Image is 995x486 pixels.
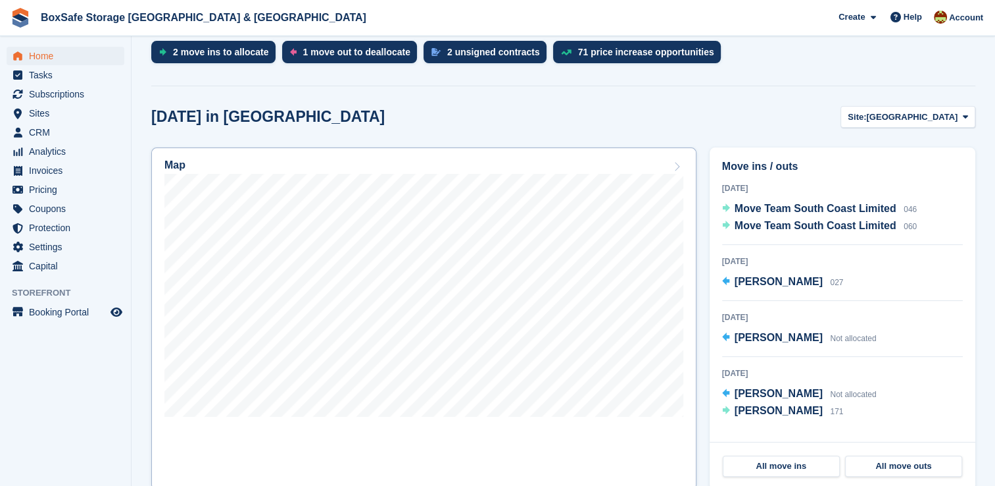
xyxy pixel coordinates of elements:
[735,332,823,343] span: [PERSON_NAME]
[7,303,124,321] a: menu
[11,8,30,28] img: stora-icon-8386f47178a22dfd0bd8f6a31ec36ba5ce8667c1dd55bd0f319d3a0aa187defe.svg
[159,48,166,56] img: move_ins_to_allocate_icon-fdf77a2bb77ea45bf5b3d319d69a93e2d87916cf1d5bf7949dd705db3b84f3ca.svg
[735,276,823,287] span: [PERSON_NAME]
[848,111,866,124] span: Site:
[7,180,124,199] a: menu
[7,161,124,180] a: menu
[7,238,124,256] a: menu
[830,278,843,287] span: 027
[7,142,124,161] a: menu
[722,386,877,403] a: [PERSON_NAME] Not allocated
[29,238,108,256] span: Settings
[7,200,124,218] a: menu
[722,367,963,379] div: [DATE]
[7,219,124,237] a: menu
[7,47,124,65] a: menu
[29,104,108,122] span: Sites
[838,11,865,24] span: Create
[7,257,124,275] a: menu
[29,142,108,161] span: Analytics
[722,274,844,291] a: [PERSON_NAME] 027
[12,286,131,300] span: Storefront
[553,41,727,70] a: 71 price increase opportunities
[866,111,958,124] span: [GEOGRAPHIC_DATA]
[29,303,108,321] span: Booking Portal
[845,456,962,477] a: All move outs
[840,106,975,128] button: Site: [GEOGRAPHIC_DATA]
[173,47,269,57] div: 2 move ins to allocate
[7,66,124,84] a: menu
[29,180,108,199] span: Pricing
[7,85,124,103] a: menu
[29,47,108,65] span: Home
[29,85,108,103] span: Subscriptions
[109,304,124,320] a: Preview store
[36,7,372,28] a: BoxSafe Storage [GEOGRAPHIC_DATA] & [GEOGRAPHIC_DATA]
[735,220,896,231] span: Move Team South Coast Limited
[447,47,540,57] div: 2 unsigned contracts
[151,41,282,70] a: 2 move ins to allocate
[29,219,108,237] span: Protection
[949,11,983,24] span: Account
[29,123,108,142] span: CRM
[303,47,410,57] div: 1 move out to deallocate
[29,66,108,84] span: Tasks
[29,161,108,180] span: Invoices
[431,48,441,56] img: contract_signature_icon-13c848040528278c33f63329250d36e43548de30e8caae1d1a13099fd9432cc5.svg
[904,11,922,24] span: Help
[735,388,823,399] span: [PERSON_NAME]
[722,330,877,347] a: [PERSON_NAME] Not allocated
[735,203,896,214] span: Move Team South Coast Limited
[290,48,297,56] img: move_outs_to_deallocate_icon-f764333ba52eb49d3ac5e1228854f67142a1ed5810a6f6cc68b1a99e826820c5.svg
[722,256,963,267] div: [DATE]
[934,11,947,24] img: Kim
[561,49,571,55] img: price_increase_opportunities-93ffe204e8149a01c8c9dc8f82e8f89637d9d84a8eef4429ea346261dce0b2c0.svg
[722,159,963,175] h2: Move ins / outs
[722,403,844,420] a: [PERSON_NAME] 171
[722,218,917,235] a: Move Team South Coast Limited 060
[7,123,124,142] a: menu
[151,108,385,126] h2: [DATE] in [GEOGRAPHIC_DATA]
[904,205,917,214] span: 046
[424,41,553,70] a: 2 unsigned contracts
[282,41,424,70] a: 1 move out to deallocate
[735,405,823,416] span: [PERSON_NAME]
[7,104,124,122] a: menu
[722,201,917,218] a: Move Team South Coast Limited 046
[578,47,714,57] div: 71 price increase opportunities
[29,200,108,218] span: Coupons
[723,456,840,477] a: All move ins
[904,222,917,231] span: 060
[29,257,108,275] span: Capital
[830,407,843,416] span: 171
[722,182,963,194] div: [DATE]
[830,334,876,343] span: Not allocated
[722,311,963,323] div: [DATE]
[164,159,185,171] h2: Map
[830,390,876,399] span: Not allocated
